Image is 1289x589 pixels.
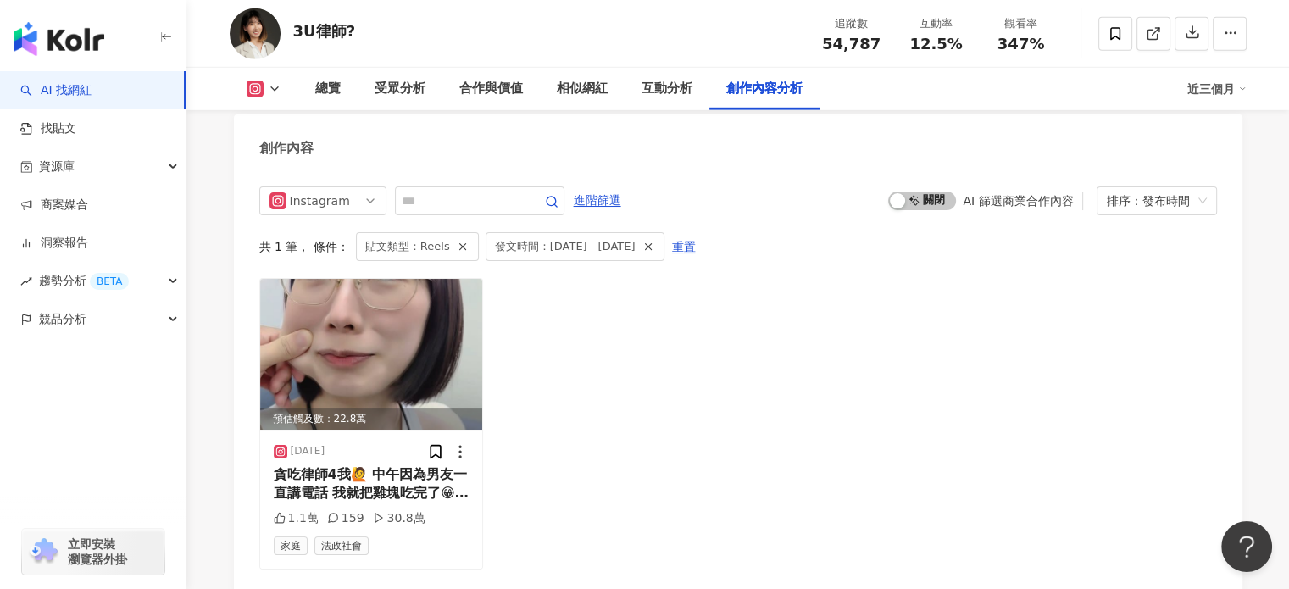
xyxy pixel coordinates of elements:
[274,510,319,527] div: 1.1萬
[260,408,483,430] div: 預估觸及數：22.8萬
[557,79,608,99] div: 相似網紅
[327,510,364,527] div: 159
[259,232,1217,261] div: 共 1 筆 ， 條件：
[365,237,450,256] span: 貼文類型：Reels
[230,8,281,59] img: KOL Avatar
[375,79,425,99] div: 受眾分析
[291,444,325,458] div: [DATE]
[260,279,483,430] img: post-image
[1187,75,1247,103] div: 近三個月
[459,79,523,99] div: 合作與價值
[20,197,88,214] a: 商案媒合
[14,22,104,56] img: logo
[20,235,88,252] a: 洞察報告
[997,36,1045,53] span: 347%
[39,147,75,186] span: 資源庫
[726,79,803,99] div: 創作內容分析
[1107,187,1192,214] div: 排序：發布時間
[314,536,369,555] span: 法政社會
[495,237,636,256] span: 發文時間：[DATE] - [DATE]
[260,279,483,430] div: post-image預估觸及數：22.8萬
[642,79,692,99] div: 互動分析
[820,15,884,32] div: 追蹤數
[671,233,697,260] button: 重置
[68,536,127,567] span: 立即安裝 瀏覽器外掛
[373,510,425,527] div: 30.8萬
[20,120,76,137] a: 找貼文
[20,275,32,287] span: rise
[22,529,164,575] a: chrome extension立即安裝 瀏覽器外掛
[963,194,1073,208] div: AI 篩選商業合作內容
[1221,521,1272,572] iframe: Help Scout Beacon - Open
[39,262,129,300] span: 趨勢分析
[672,234,696,261] span: 重置
[904,15,969,32] div: 互動率
[274,536,308,555] span: 家庭
[20,82,92,99] a: searchAI 找網紅
[259,139,314,158] div: 創作內容
[290,187,345,214] div: Instagram
[573,186,622,214] button: 進階篩選
[39,300,86,338] span: 競品分析
[90,273,129,290] div: BETA
[909,36,962,53] span: 12.5%
[822,35,881,53] span: 54,787
[27,538,60,565] img: chrome extension
[989,15,1053,32] div: 觀看率
[315,79,341,99] div: 總覽
[293,20,356,42] div: 3U律師?
[274,465,469,503] div: 貪吃律師4我🙋 中午因為男友一直講電話 我就把雞塊吃完了😁 我發誓！！我吃每一塊之前都有努力忍住 但沒辦法 他實在講太久 好餓😤
[574,187,621,214] span: 進階篩選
